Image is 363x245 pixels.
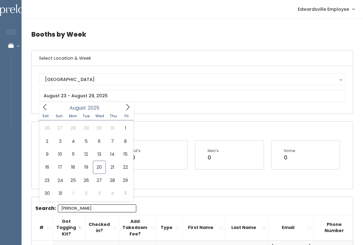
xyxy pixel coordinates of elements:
span: August 9, 2025 [41,148,54,161]
th: Checked in?: activate to sort column ascending [86,215,119,240]
button: [GEOGRAPHIC_DATA] [39,74,345,85]
th: Email: activate to sort column ascending [269,215,314,240]
span: August 5, 2025 [80,135,93,148]
span: September 1, 2025 [67,187,80,200]
div: 0 [208,154,219,162]
span: August 8, 2025 [119,135,132,148]
span: July 27, 2025 [54,122,66,135]
span: July 26, 2025 [41,122,54,135]
th: Type: activate to sort column ascending [157,215,182,240]
span: August 13, 2025 [93,148,106,161]
span: August [70,106,86,110]
span: August 20, 2025 [93,161,106,174]
th: Add Takedown Fee?: activate to sort column ascending [119,215,157,240]
span: August 10, 2025 [54,148,66,161]
span: August 22, 2025 [119,161,132,174]
span: Mon [66,114,80,118]
th: First Name: activate to sort column ascending [182,215,225,240]
span: Tue [79,114,93,118]
a: Edwardsville Employee [292,2,361,16]
span: July 30, 2025 [93,122,106,135]
span: August 29, 2025 [119,174,132,187]
span: Sun [53,114,66,118]
h6: Select Location & Week [32,50,353,66]
th: Got Tagging Kit?: activate to sort column descending [53,215,86,240]
th: #: activate to sort column ascending [32,215,53,240]
span: September 5, 2025 [119,187,132,200]
span: September 3, 2025 [93,187,106,200]
span: August 12, 2025 [80,148,93,161]
span: August 27, 2025 [93,174,106,187]
div: 0 [284,154,295,162]
span: Thu [106,114,120,118]
span: August 25, 2025 [67,174,80,187]
span: July 28, 2025 [67,122,80,135]
th: Last Name: activate to sort column ascending [225,215,269,240]
span: Sat [39,114,53,118]
span: August 21, 2025 [106,161,119,174]
span: August 11, 2025 [67,148,80,161]
span: Wed [93,114,106,118]
span: July 31, 2025 [106,122,119,135]
span: July 29, 2025 [80,122,93,135]
span: August 19, 2025 [80,161,93,174]
span: August 17, 2025 [54,161,66,174]
span: August 3, 2025 [54,135,66,148]
div: [GEOGRAPHIC_DATA] [45,76,340,83]
span: Fri [120,114,134,118]
span: Edwardsville Employee [298,6,349,13]
span: August 2, 2025 [41,135,54,148]
h4: Booths by Week [31,26,353,43]
span: August 14, 2025 [106,148,119,161]
th: Phone Number: activate to sort column ascending [314,215,361,240]
span: September 4, 2025 [106,187,119,200]
div: 0 [132,154,141,162]
input: Search: [58,204,136,212]
input: August 23 - August 29, 2025 [39,90,345,102]
div: Men's [208,148,219,154]
span: August 15, 2025 [119,148,132,161]
div: Kid's [132,148,141,154]
span: August 4, 2025 [67,135,80,148]
span: August 18, 2025 [67,161,80,174]
span: August 26, 2025 [80,174,93,187]
span: August 7, 2025 [106,135,119,148]
span: August 24, 2025 [54,174,66,187]
span: August 23, 2025 [41,174,54,187]
span: August 30, 2025 [41,187,54,200]
span: August 16, 2025 [41,161,54,174]
span: August 31, 2025 [54,187,66,200]
input: Year [86,104,105,112]
span: September 2, 2025 [80,187,93,200]
div: Home [284,148,295,154]
span: August 28, 2025 [106,174,119,187]
span: August 1, 2025 [119,122,132,135]
span: August 6, 2025 [93,135,106,148]
label: Search: [35,204,136,212]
